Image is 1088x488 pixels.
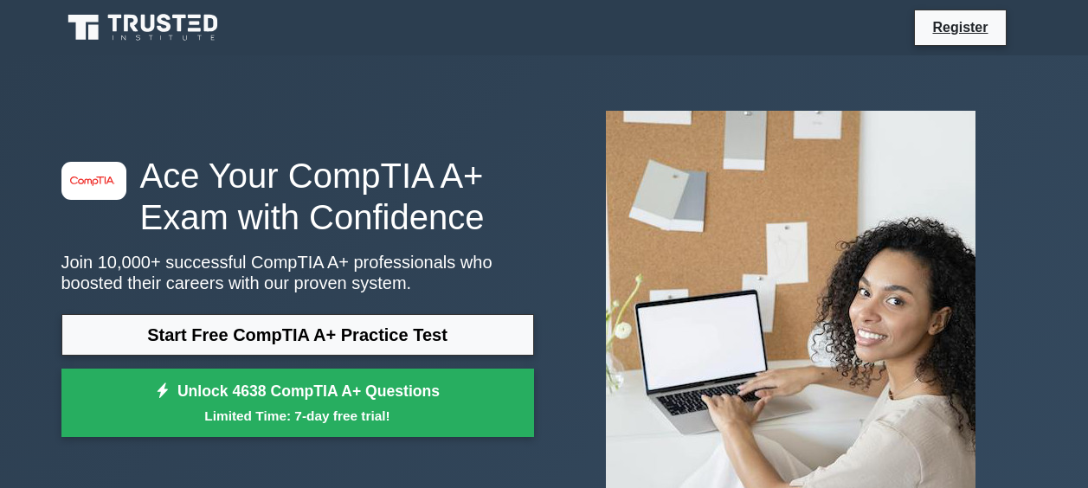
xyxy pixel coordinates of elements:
a: Register [922,16,998,38]
a: Unlock 4638 CompTIA A+ QuestionsLimited Time: 7-day free trial! [61,369,534,438]
small: Limited Time: 7-day free trial! [83,406,512,426]
a: Start Free CompTIA A+ Practice Test [61,314,534,356]
p: Join 10,000+ successful CompTIA A+ professionals who boosted their careers with our proven system. [61,252,534,293]
h1: Ace Your CompTIA A+ Exam with Confidence [61,155,534,238]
